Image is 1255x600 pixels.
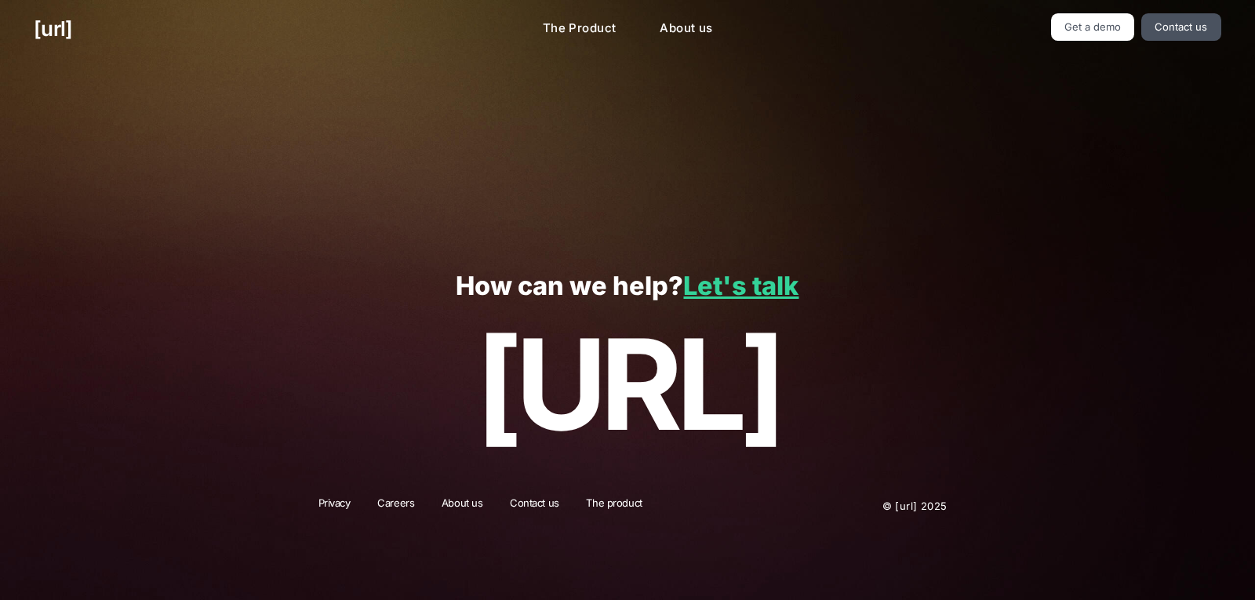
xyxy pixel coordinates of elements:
[788,496,948,516] p: © [URL] 2025
[308,496,361,516] a: Privacy
[367,496,424,516] a: Careers
[576,496,652,516] a: The product
[34,272,1220,301] p: How can we help?
[34,314,1220,455] p: [URL]
[683,271,798,301] a: Let's talk
[530,13,629,44] a: The Product
[1051,13,1135,41] a: Get a demo
[500,496,569,516] a: Contact us
[1141,13,1221,41] a: Contact us
[647,13,725,44] a: About us
[431,496,493,516] a: About us
[34,13,72,44] a: [URL]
